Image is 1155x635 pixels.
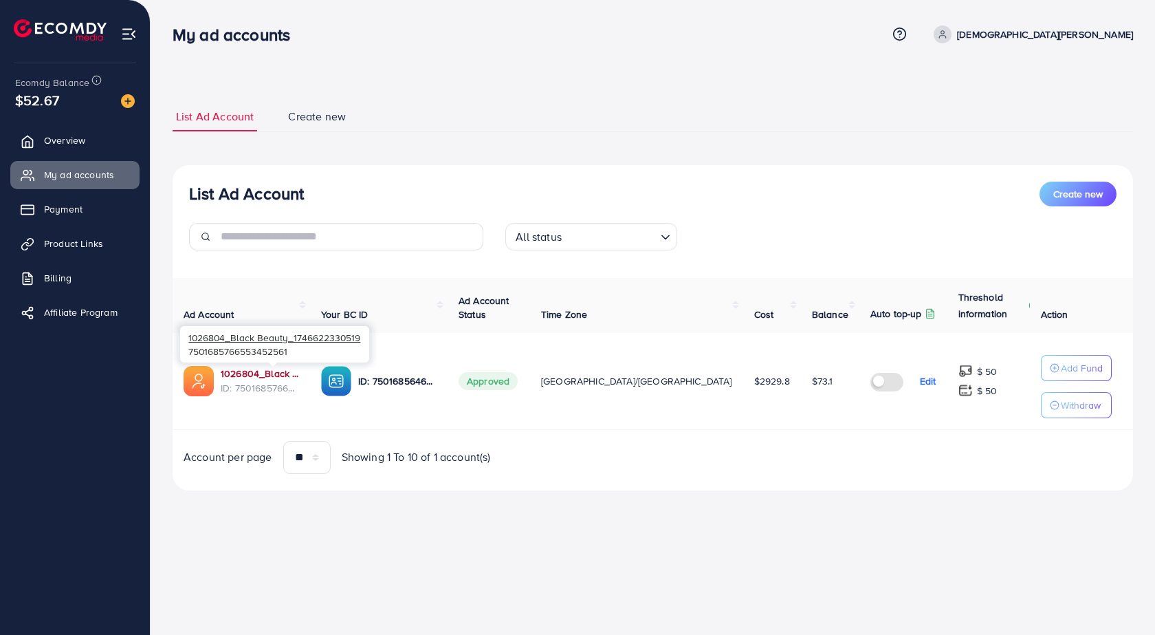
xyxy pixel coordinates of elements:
[958,364,973,378] img: top-up amount
[176,109,254,125] span: List Ad Account
[221,381,299,395] span: ID: 7501685766553452561
[870,305,922,322] p: Auto top-up
[121,94,135,108] img: image
[928,25,1133,43] a: [DEMOGRAPHIC_DATA][PERSON_NAME]
[188,331,360,344] span: 1026804_Black Beauty_1746622330519
[342,449,491,465] span: Showing 1 To 10 of 1 account(s)
[10,195,140,223] a: Payment
[513,227,564,247] span: All status
[15,76,89,89] span: Ecomdy Balance
[321,366,351,396] img: ic-ba-acc.ded83a64.svg
[566,224,655,247] input: Search for option
[173,25,301,45] h3: My ad accounts
[541,308,587,321] span: Time Zone
[189,184,304,204] h3: List Ad Account
[920,373,936,389] p: Edit
[977,363,998,380] p: $ 50
[1039,182,1116,206] button: Create new
[180,326,369,363] div: 7501685766553452561
[221,367,299,380] a: 1026804_Black Beauty_1746622330519
[44,202,82,216] span: Payment
[505,223,677,250] div: Search for option
[459,372,518,390] span: Approved
[1041,308,1068,321] span: Action
[288,109,346,125] span: Create new
[958,289,1026,322] p: Threshold information
[44,305,118,319] span: Affiliate Program
[1097,573,1145,625] iframe: Chat
[812,308,848,321] span: Balance
[358,373,437,389] p: ID: 7501685646445297665
[14,19,107,41] img: logo
[754,374,790,388] span: $2929.8
[10,299,140,326] a: Affiliate Program
[44,271,71,285] span: Billing
[541,374,732,388] span: [GEOGRAPHIC_DATA]/[GEOGRAPHIC_DATA]
[44,133,85,147] span: Overview
[15,90,59,110] span: $52.67
[321,308,368,321] span: Your BC ID
[1053,187,1103,201] span: Create new
[977,383,998,399] p: $ 50
[44,237,103,250] span: Product Links
[1041,355,1112,381] button: Add Fund
[957,26,1133,43] p: [DEMOGRAPHIC_DATA][PERSON_NAME]
[184,308,234,321] span: Ad Account
[121,26,137,42] img: menu
[958,383,973,398] img: top-up amount
[1041,392,1112,418] button: Withdraw
[184,366,214,396] img: ic-ads-acc.e4c84228.svg
[1061,397,1101,413] p: Withdraw
[10,230,140,257] a: Product Links
[10,161,140,189] a: My ad accounts
[459,294,509,321] span: Ad Account Status
[1061,360,1103,376] p: Add Fund
[754,308,774,321] span: Cost
[10,127,140,154] a: Overview
[184,449,272,465] span: Account per page
[44,168,114,182] span: My ad accounts
[10,264,140,292] a: Billing
[812,374,833,388] span: $73.1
